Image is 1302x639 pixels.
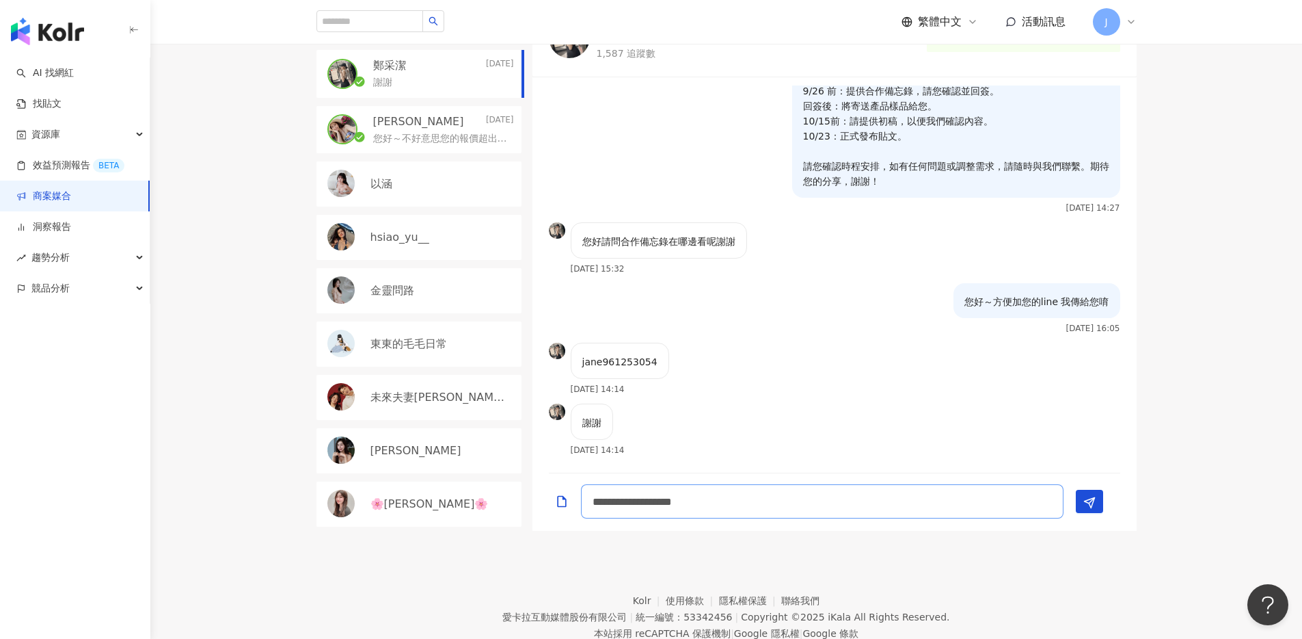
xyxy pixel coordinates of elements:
[373,58,406,73] p: 鄭采潔
[582,415,601,430] p: 謝謝
[370,177,392,192] p: 以涵
[741,612,949,623] div: Copyright © 2025 All Rights Reserved.
[571,445,625,455] p: [DATE] 14:14
[11,18,84,45] img: logo
[1066,203,1120,213] p: [DATE] 14:27
[582,234,735,249] p: 您好請問合作備忘錄在哪邊看呢謝謝
[1247,584,1288,625] iframe: Help Scout Beacon - Open
[370,390,511,405] p: 未來夫妻[PERSON_NAME] & [PERSON_NAME]
[918,14,962,29] span: 繁體中文
[486,114,514,129] p: [DATE]
[800,628,803,639] span: |
[373,114,464,129] p: [PERSON_NAME]
[370,337,447,352] p: 東東的毛毛日常
[734,628,800,639] a: Google 隱私權
[597,47,657,61] p: 1,587 追蹤數
[964,294,1109,309] p: 您好～方便加您的line 我傳給您唷
[31,273,70,304] span: 競品分析
[16,253,26,263] span: rise
[327,170,355,197] img: KOL Avatar
[731,628,734,639] span: |
[329,60,356,88] img: KOL Avatar
[327,383,355,410] img: KOL Avatar
[370,283,414,298] p: 金靈問路
[828,612,851,623] a: iKala
[1076,490,1103,513] button: Send
[1066,324,1120,333] p: [DATE] 16:05
[549,222,565,239] img: KOL Avatar
[486,58,514,73] p: [DATE]
[571,384,625,394] p: [DATE] 14:14
[502,612,627,623] div: 愛卡拉互動媒體股份有限公司
[1022,15,1066,28] span: 活動訊息
[16,66,74,80] a: searchAI 找網紅
[373,76,392,90] p: 謝謝
[16,159,124,172] a: 效益預測報告BETA
[1104,14,1107,29] span: J
[370,443,461,458] p: [PERSON_NAME]
[31,242,70,273] span: 趨勢分析
[327,276,355,304] img: KOL Avatar
[327,223,355,250] img: KOL Avatar
[555,485,569,517] button: Add a file
[429,16,438,26] span: search
[31,119,60,150] span: 資源庫
[327,490,355,517] img: KOL Avatar
[549,404,565,420] img: KOL Avatar
[549,343,565,359] img: KOL Avatar
[666,595,719,606] a: 使用條款
[370,230,429,245] p: hsiao_yu__
[633,595,666,606] a: Kolr
[802,628,858,639] a: Google 條款
[636,612,732,623] div: 統一編號：53342456
[327,330,355,357] img: KOL Avatar
[16,190,71,203] a: 商案媒合
[370,497,489,512] p: 🌸[PERSON_NAME]🌸
[582,354,657,369] p: jane961253054
[373,132,508,146] p: 您好～不好意思您的報價超出我們的預算，還是謝謝您的報名及回覆～
[329,116,356,143] img: KOL Avatar
[719,595,782,606] a: 隱私權保護
[781,595,819,606] a: 聯絡我們
[327,436,355,464] img: KOL Avatar
[16,220,71,234] a: 洞察報告
[629,612,633,623] span: |
[571,264,625,274] p: [DATE] 15:32
[16,97,62,111] a: 找貼文
[735,612,738,623] span: |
